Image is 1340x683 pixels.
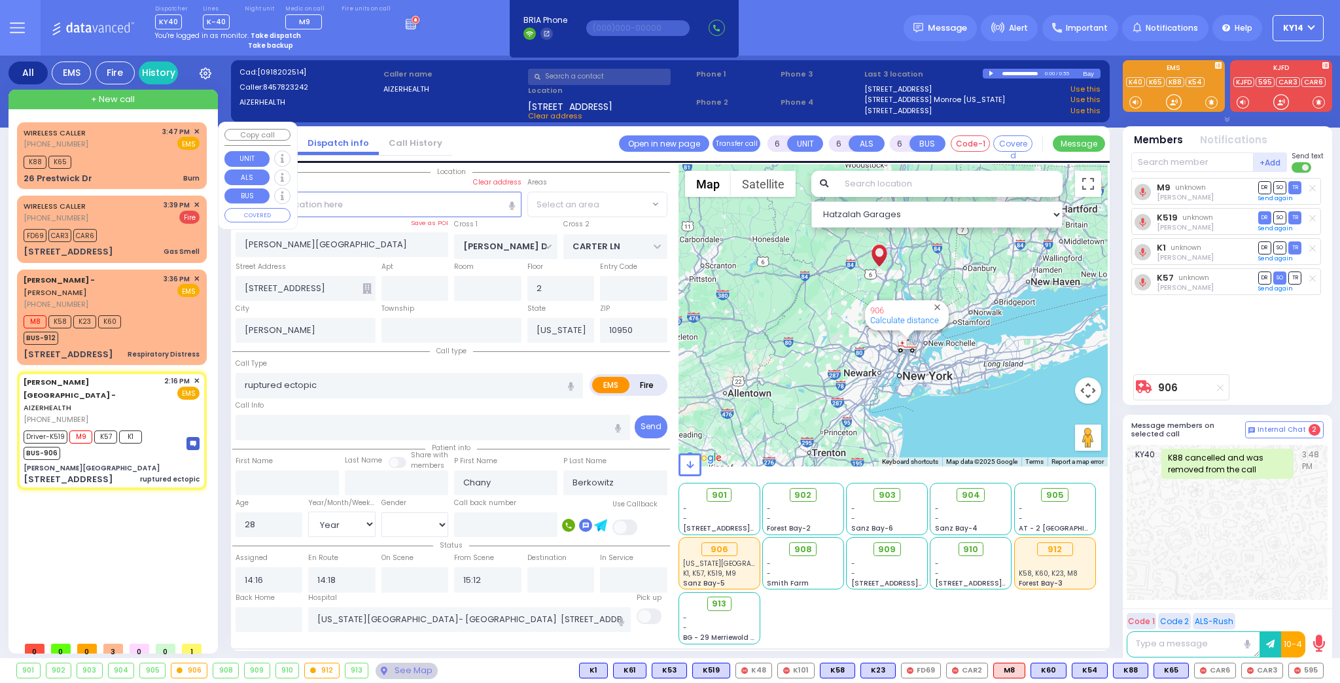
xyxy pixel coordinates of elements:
div: 909 [245,663,270,678]
span: You're logged in as monitor. [155,31,249,41]
label: Township [381,304,414,314]
label: Assigned [236,553,268,563]
button: Map camera controls [1075,377,1101,404]
span: DR [1258,241,1271,254]
div: See map [376,663,437,679]
span: unknown [1182,213,1213,222]
div: ALS KJ [993,663,1025,678]
span: Notifications [1146,22,1198,34]
div: Year/Month/Week/Day [308,498,376,508]
strong: Take dispatch [251,31,301,41]
span: ✕ [194,376,200,387]
span: 2 [1309,424,1320,436]
label: Caller: [239,82,379,93]
a: Use this [1070,105,1101,116]
label: Call Type [236,359,267,369]
span: Phone 2 [696,97,776,108]
span: Fire [179,211,200,224]
div: ruptured ectopic [140,474,200,484]
img: Logo [52,20,139,36]
span: SO [1273,181,1286,194]
span: ✕ [194,273,200,285]
button: Code-1 [951,135,990,152]
span: DR [1258,181,1271,194]
span: KY14 [1283,22,1303,34]
div: [STREET_ADDRESS] [24,473,113,486]
span: M9 [69,430,92,444]
button: Internal Chat 2 [1245,421,1324,438]
span: unknown [1175,183,1206,192]
label: Hospital [308,593,337,603]
a: K88 [1166,77,1184,87]
span: Moshe Aaron Steinberg [1157,253,1214,262]
div: 906 [171,663,207,678]
a: Send again [1258,285,1293,292]
button: Drag Pegman onto the map to open Street View [1075,425,1101,451]
span: DR [1258,211,1271,224]
label: First Name [236,456,273,466]
label: Street Address [236,262,286,272]
label: Cross 2 [563,219,590,230]
label: Age [236,498,249,508]
label: In Service [600,553,633,563]
div: [STREET_ADDRESS] [24,348,113,361]
button: COVERED [224,208,291,222]
span: 1 [182,644,202,654]
div: 908 [213,663,238,678]
a: WIRELESS CALLER [24,201,86,211]
input: (000)000-00000 [586,20,690,36]
img: comment-alt.png [1248,427,1255,434]
button: Show street map [685,171,731,197]
a: K1 [1157,243,1166,253]
button: Notifications [1200,133,1267,148]
span: - [1019,504,1023,514]
span: + New call [91,93,135,106]
div: BLS [579,663,608,678]
button: Covered [993,135,1032,152]
span: 905 [1046,489,1064,502]
span: Internal Chat [1258,425,1306,434]
span: 903 [879,489,896,502]
span: ✕ [194,200,200,211]
a: WIRELESS CALLER [24,128,86,138]
h5: Message members on selected call [1131,421,1245,438]
div: 912 [305,663,339,678]
span: Message [928,22,967,35]
label: From Scene [454,553,494,563]
span: SO [1273,241,1286,254]
span: - [767,514,771,523]
span: 0 [25,644,44,654]
label: ZIP [600,304,610,314]
span: EMS [177,284,200,297]
div: BLS [692,663,730,678]
a: AIZERHEALTH [24,377,116,413]
span: 0 [77,644,97,654]
img: message.svg [913,23,923,33]
span: 3:47 PM [162,127,190,137]
span: - [767,504,771,514]
span: TR [1288,241,1301,254]
span: K57 [94,430,117,444]
div: [STREET_ADDRESS] [24,245,113,258]
span: [PERSON_NAME] - [24,275,95,285]
span: BUS-912 [24,332,58,345]
div: 906 [701,542,737,557]
span: DR [1258,271,1271,284]
label: Areas [527,177,547,188]
a: K40 [1126,77,1145,87]
span: TR [1288,211,1301,224]
span: Other building occupants [362,283,372,294]
span: 0 [51,644,71,654]
button: UNIT [224,151,270,167]
span: SO [1273,211,1286,224]
button: Members [1134,133,1183,148]
label: Use Callback [612,499,658,510]
img: red-radio-icon.svg [952,667,959,674]
span: Phone 4 [781,97,860,108]
div: BLS [1113,663,1148,678]
div: BLS [860,663,896,678]
a: Send again [1258,194,1293,202]
span: Sanz Bay-4 [935,523,978,533]
span: Sanz Bay-6 [851,523,893,533]
button: +Add [1254,152,1288,172]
